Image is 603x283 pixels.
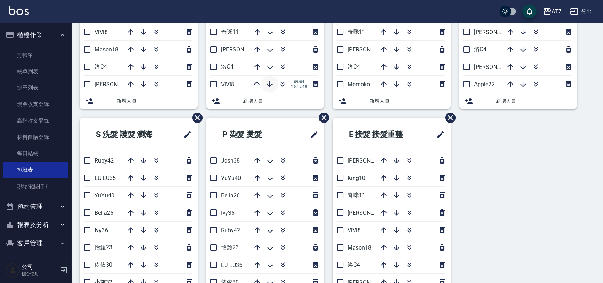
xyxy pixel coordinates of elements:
span: Mason18 [95,46,118,53]
span: 刪除班表 [313,107,330,128]
a: 現金收支登錄 [3,96,68,112]
span: 新增人員 [243,97,318,105]
span: King10 [348,175,365,181]
span: Ruby42 [95,157,114,164]
span: 怡甄23 [221,244,239,251]
a: 掛單列表 [3,80,68,96]
span: Ruby42 [221,227,240,234]
img: Logo [9,6,29,15]
span: [PERSON_NAME]7 [474,64,520,70]
span: 依依30 [95,261,112,268]
span: [PERSON_NAME]7 [221,46,267,53]
span: [PERSON_NAME]9 [474,29,520,36]
span: Josh38 [221,157,240,164]
span: LU LU35 [221,262,242,268]
img: Person [6,263,20,277]
span: 修改班表的標題 [306,126,318,143]
span: YuYu40 [221,175,241,181]
span: 奇咪11 [348,28,365,35]
button: 預約管理 [3,197,68,216]
a: 打帳單 [3,47,68,63]
span: 刪除班表 [187,107,204,128]
span: Ivy36 [95,227,108,234]
h2: S 洗髮 護髮 瀏海 [85,122,171,147]
div: 新增人員 [459,93,577,109]
span: 怡甄23 [95,244,112,251]
span: 16:45:48 [291,84,307,89]
span: 洛C4 [474,46,486,53]
a: 材料自購登錄 [3,129,68,145]
span: ViVi8 [95,29,108,36]
a: 高階收支登錄 [3,113,68,129]
span: 奇咪11 [221,28,239,35]
a: 排班表 [3,162,68,178]
span: 新增人員 [117,97,192,105]
a: 現場電腦打卡 [3,178,68,195]
span: Bella26 [221,192,240,199]
span: 洛C4 [348,261,360,268]
span: 09/04 [291,80,307,84]
span: 新增人員 [496,97,571,105]
button: save [522,4,537,18]
button: 櫃檯作業 [3,26,68,44]
span: ViVi8 [221,81,234,88]
span: 洛C4 [348,63,360,70]
a: 帳單列表 [3,63,68,80]
span: Apple22 [474,81,495,88]
button: 客戶管理 [3,234,68,252]
button: 登出 [567,5,594,18]
span: 奇咪11 [348,192,365,198]
span: Bella26 [95,209,113,216]
span: ViVi8 [348,227,361,234]
span: [PERSON_NAME]7 [348,209,393,216]
span: 洛C4 [221,63,233,70]
span: LU LU35 [95,175,116,181]
span: 刪除班表 [440,107,457,128]
h5: 公司 [22,263,58,271]
span: [PERSON_NAME]7 [95,81,140,88]
h2: E 接髮 接髮重整 [338,122,423,147]
button: 員工及薪資 [3,252,68,271]
a: 每日結帳 [3,145,68,162]
p: 櫃台使用 [22,271,58,277]
span: Momoko12 [348,81,376,88]
button: 報表及分析 [3,216,68,234]
span: 修改班表的標題 [179,126,192,143]
div: 新增人員 [80,93,198,109]
div: AT7 [551,7,561,16]
div: 新增人員 [333,93,451,109]
span: [PERSON_NAME]2 [348,157,393,164]
span: [PERSON_NAME]7 [348,46,393,53]
div: 新增人員 [206,93,324,109]
span: 洛C4 [95,63,107,70]
span: Mason18 [348,244,371,251]
h2: P 染髮 燙髮 [212,122,289,147]
button: AT7 [540,4,564,19]
span: Ivy36 [221,209,235,216]
span: YuYu40 [95,192,114,199]
span: 修改班表的標題 [432,126,445,143]
span: 新增人員 [370,97,445,105]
